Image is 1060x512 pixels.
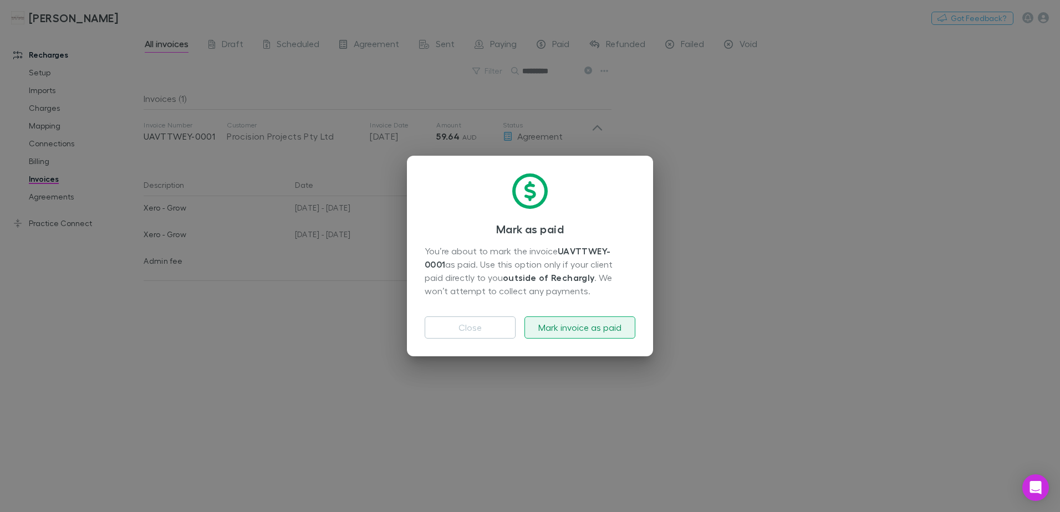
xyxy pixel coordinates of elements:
div: You’re about to mark the invoice as paid. Use this option only if your client paid directly to yo... [425,244,635,299]
h3: Mark as paid [425,222,635,235]
button: Close [425,316,516,339]
strong: outside of Rechargly [503,272,594,283]
button: Mark invoice as paid [524,316,635,339]
div: Open Intercom Messenger [1022,474,1049,501]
